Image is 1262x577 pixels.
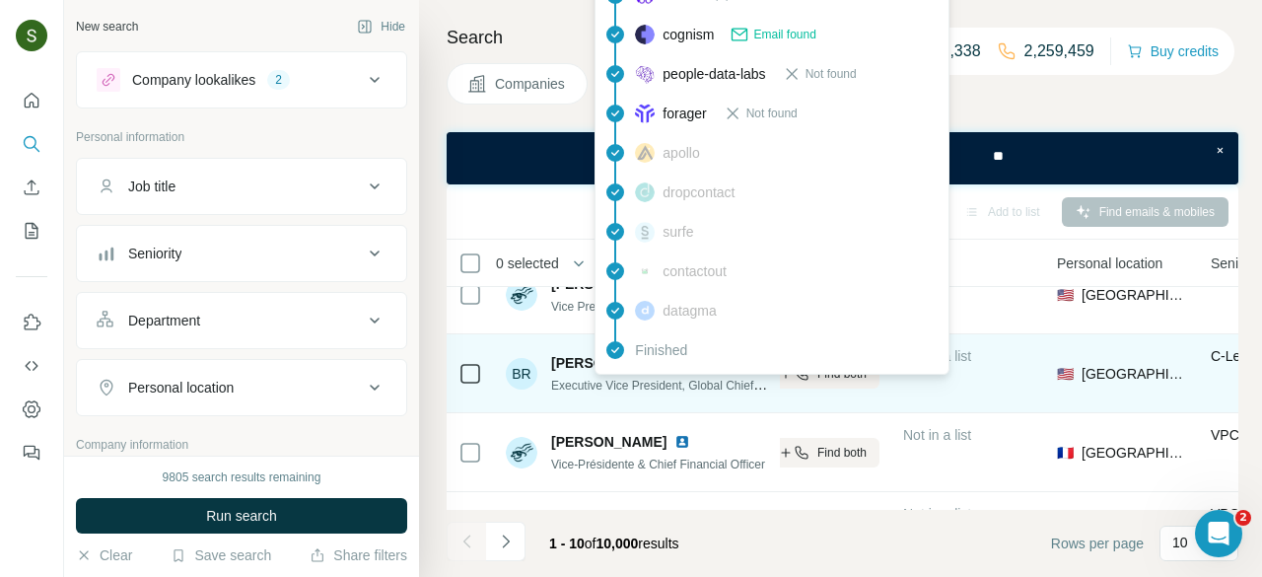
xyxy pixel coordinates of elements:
button: Navigate to next page [486,522,526,561]
span: Find both [817,444,867,462]
button: Quick start [16,83,47,118]
span: [GEOGRAPHIC_DATA] [1082,285,1187,305]
iframe: Intercom live chat [1195,510,1242,557]
h4: Search [447,24,1238,51]
span: Companies [495,74,567,94]
div: 9805 search results remaining [163,469,321,486]
img: Avatar [506,437,537,469]
div: Company lookalikes [132,70,255,90]
span: [GEOGRAPHIC_DATA] [1082,443,1187,463]
span: 🇺🇸 [1057,364,1074,384]
span: results [549,536,679,551]
img: provider cognism logo [635,25,655,44]
span: datagma [663,301,716,321]
span: Not found [746,105,798,122]
span: Not in a list [903,506,971,522]
span: apollo [663,143,699,163]
div: Job title [128,177,175,196]
span: [GEOGRAPHIC_DATA] [1082,364,1187,384]
span: of [585,536,596,551]
button: My lists [16,213,47,249]
button: Personal location [77,364,406,411]
img: Avatar [16,20,47,51]
button: Run search [76,498,407,534]
span: Finished [635,340,687,360]
span: people-data-labs [663,64,765,84]
span: 0 selected [496,253,559,273]
button: Use Surfe API [16,348,47,384]
button: Search [16,126,47,162]
img: provider dropcontact logo [635,182,655,202]
span: cognism [663,25,714,44]
button: Use Surfe on LinkedIn [16,305,47,340]
p: Company information [76,436,407,454]
span: Not in a list [903,427,971,443]
button: Feedback [16,435,47,470]
div: Department [128,311,200,330]
img: provider apollo logo [635,143,655,163]
span: Not found [806,65,857,83]
img: provider datagma logo [635,301,655,321]
div: Seniority [128,244,181,263]
span: Personal location [1057,253,1162,273]
button: Department [77,297,406,344]
button: Clear [76,545,132,565]
span: 10,000 [596,536,639,551]
img: Avatar [506,279,537,311]
p: 2,259,459 [1024,39,1094,63]
button: Buy credits [1127,37,1219,65]
span: Email found [753,26,815,43]
button: Find both [749,438,879,468]
span: 🇺🇸 [1057,285,1074,305]
button: Save search [171,545,271,565]
span: surfe [663,222,693,242]
span: Executive Vice President, Global Chief Information Officer [551,377,854,393]
img: provider people-data-labs logo [635,65,655,83]
span: 1 - 10 [549,536,585,551]
img: provider contactout logo [635,266,655,276]
button: Job title [77,163,406,210]
span: Run search [206,506,277,526]
iframe: Banner [447,132,1238,184]
span: Vice President, Chief Franchising Officer - US [PERSON_NAME] [551,298,891,314]
span: contactout [663,261,727,281]
p: 59,338 [933,39,981,63]
div: Personal location [128,378,234,397]
span: Rows per page [1051,534,1144,553]
p: Personal information [76,128,407,146]
div: BR [506,358,537,390]
div: New search [76,18,138,36]
span: 🇫🇷 [1057,443,1074,463]
span: [PERSON_NAME] [551,353,666,373]
span: forager [663,104,706,123]
span: [PERSON_NAME] [551,432,666,452]
span: dropcontact [663,182,735,202]
span: Vice-Présidente & Chief Financial Officer [551,458,765,471]
button: Company lookalikes2 [77,56,406,104]
button: Hide [343,12,419,41]
img: provider surfe logo [635,222,655,242]
button: Seniority [77,230,406,277]
div: 2 [267,71,290,89]
button: Share filters [310,545,407,565]
span: 2 [1235,510,1251,526]
button: Enrich CSV [16,170,47,205]
img: provider forager logo [635,104,655,123]
img: LinkedIn logo [674,434,690,450]
p: 10 [1172,533,1188,552]
button: Dashboard [16,392,47,427]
